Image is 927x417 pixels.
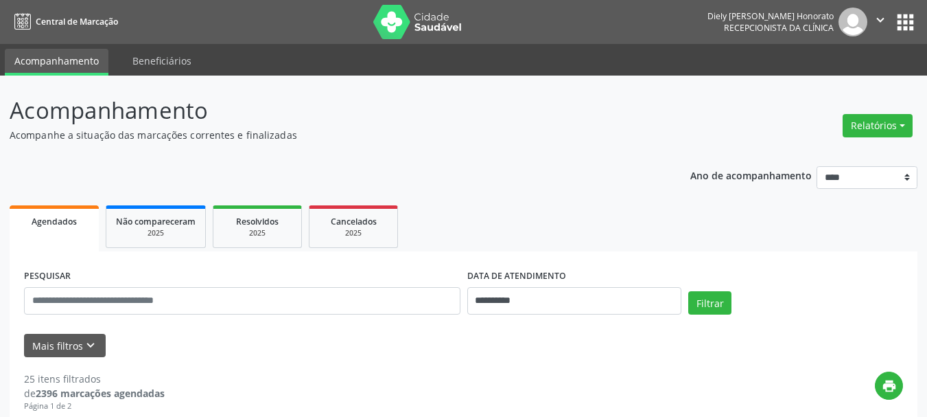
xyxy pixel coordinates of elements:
span: Não compareceram [116,216,196,227]
a: Beneficiários [123,49,201,73]
div: Diely [PERSON_NAME] Honorato [707,10,834,22]
span: Resolvidos [236,216,279,227]
a: Central de Marcação [10,10,118,33]
span: Recepcionista da clínica [724,22,834,34]
div: 25 itens filtrados [24,372,165,386]
div: 2025 [319,228,388,238]
div: Página 1 de 2 [24,401,165,412]
button: Filtrar [688,291,731,315]
p: Acompanhamento [10,93,645,128]
a: Acompanhamento [5,49,108,76]
div: 2025 [116,228,196,238]
span: Agendados [32,216,77,227]
button: Relatórios [843,114,913,137]
span: Central de Marcação [36,16,118,27]
i:  [873,12,888,27]
strong: 2396 marcações agendadas [36,387,165,400]
p: Ano de acompanhamento [690,166,812,183]
button: Mais filtroskeyboard_arrow_down [24,334,106,358]
label: PESQUISAR [24,266,71,287]
span: Cancelados [331,216,377,227]
div: 2025 [223,228,292,238]
i: print [882,379,897,394]
p: Acompanhe a situação das marcações correntes e finalizadas [10,128,645,142]
button: apps [893,10,917,34]
div: de [24,386,165,401]
button: print [875,372,903,400]
i: keyboard_arrow_down [83,338,98,353]
label: DATA DE ATENDIMENTO [467,266,566,287]
img: img [838,8,867,36]
button:  [867,8,893,36]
